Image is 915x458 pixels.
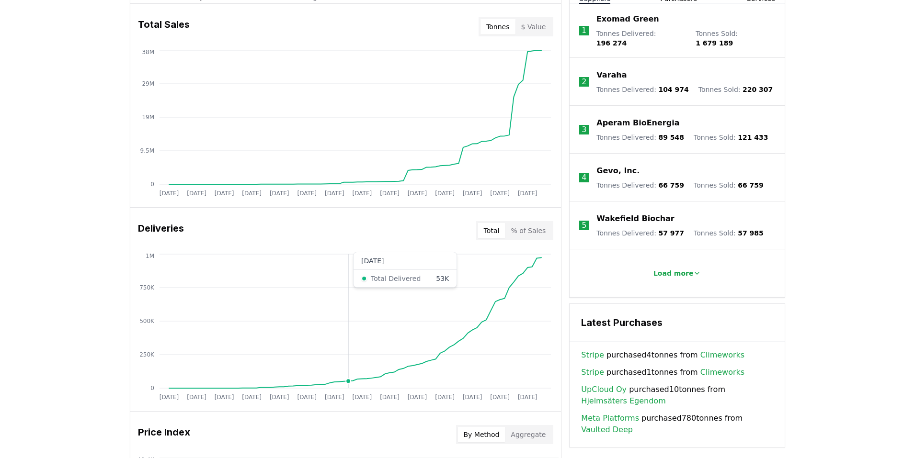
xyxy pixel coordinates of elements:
h3: Deliveries [138,221,184,240]
span: purchased 1 tonnes from [581,367,744,378]
a: Hjelmsäters Egendom [581,395,665,407]
p: 5 [582,220,586,231]
a: Vaulted Deep [581,424,633,436]
span: 57 985 [738,229,764,237]
tspan: [DATE] [160,190,179,197]
tspan: [DATE] [463,190,482,197]
span: 89 548 [658,134,684,141]
tspan: [DATE] [187,394,206,401]
a: Stripe [581,349,604,361]
tspan: 9.5M [140,147,154,154]
tspan: [DATE] [242,394,262,401]
p: Tonnes Delivered : [596,180,684,190]
span: 57 977 [658,229,684,237]
a: Exomad Green [596,13,659,25]
span: 66 759 [658,181,684,189]
p: Tonnes Delivered : [596,85,688,94]
tspan: [DATE] [463,394,482,401]
a: Climeworks [700,349,745,361]
tspan: 0 [150,181,154,188]
a: Wakefield Biochar [596,213,674,224]
tspan: [DATE] [518,190,538,197]
button: By Method [458,427,505,442]
span: 1 679 189 [696,39,733,47]
p: Tonnes Delivered : [596,133,684,142]
a: Climeworks [700,367,745,378]
a: Varaha [596,69,627,81]
button: Tonnes [480,19,515,34]
tspan: 0 [150,385,154,391]
span: purchased 10 tonnes from [581,384,773,407]
tspan: 1M [146,253,154,259]
a: Aperam BioEnergia [596,117,679,129]
tspan: [DATE] [160,394,179,401]
tspan: [DATE] [518,394,538,401]
tspan: [DATE] [297,394,317,401]
p: Tonnes Sold : [694,133,768,142]
span: 196 274 [596,39,627,47]
p: 1 [582,25,586,36]
span: purchased 4 tonnes from [581,349,744,361]
tspan: 250K [139,351,155,358]
p: Tonnes Sold : [698,85,773,94]
tspan: 29M [142,80,154,87]
p: Tonnes Sold : [694,228,764,238]
p: Tonnes Delivered : [596,29,686,48]
p: Tonnes Sold : [696,29,775,48]
tspan: [DATE] [490,394,510,401]
tspan: [DATE] [325,394,344,401]
tspan: 500K [139,318,155,324]
tspan: [DATE] [435,190,455,197]
tspan: [DATE] [215,394,234,401]
tspan: 38M [142,49,154,56]
button: Total [478,223,505,238]
tspan: [DATE] [297,190,317,197]
p: 4 [582,172,586,183]
button: % of Sales [505,223,551,238]
tspan: [DATE] [215,190,234,197]
a: Stripe [581,367,604,378]
span: 121 433 [738,134,768,141]
p: Tonnes Delivered : [596,228,684,238]
tspan: [DATE] [353,190,372,197]
tspan: [DATE] [187,190,206,197]
p: Load more [653,268,694,278]
button: Aggregate [505,427,551,442]
a: UpCloud Oy [581,384,627,395]
span: purchased 780 tonnes from [581,413,773,436]
p: 2 [582,76,586,88]
h3: Price Index [138,425,190,444]
span: 220 307 [743,86,773,93]
tspan: [DATE] [380,190,400,197]
tspan: [DATE] [380,394,400,401]
tspan: [DATE] [408,394,427,401]
tspan: [DATE] [242,190,262,197]
tspan: [DATE] [325,190,344,197]
p: 3 [582,124,586,135]
a: Gevo, Inc. [596,165,640,177]
h3: Total Sales [138,17,190,36]
h3: Latest Purchases [581,315,773,330]
tspan: [DATE] [408,190,427,197]
span: 66 759 [738,181,764,189]
span: 104 974 [658,86,688,93]
p: Tonnes Sold : [694,180,764,190]
button: $ Value [515,19,552,34]
a: Meta Platforms [581,413,639,424]
tspan: [DATE] [435,394,455,401]
tspan: [DATE] [490,190,510,197]
tspan: 750K [139,284,155,291]
tspan: [DATE] [353,394,372,401]
tspan: 19M [142,114,154,121]
button: Load more [646,264,709,283]
tspan: [DATE] [270,190,289,197]
tspan: [DATE] [270,394,289,401]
